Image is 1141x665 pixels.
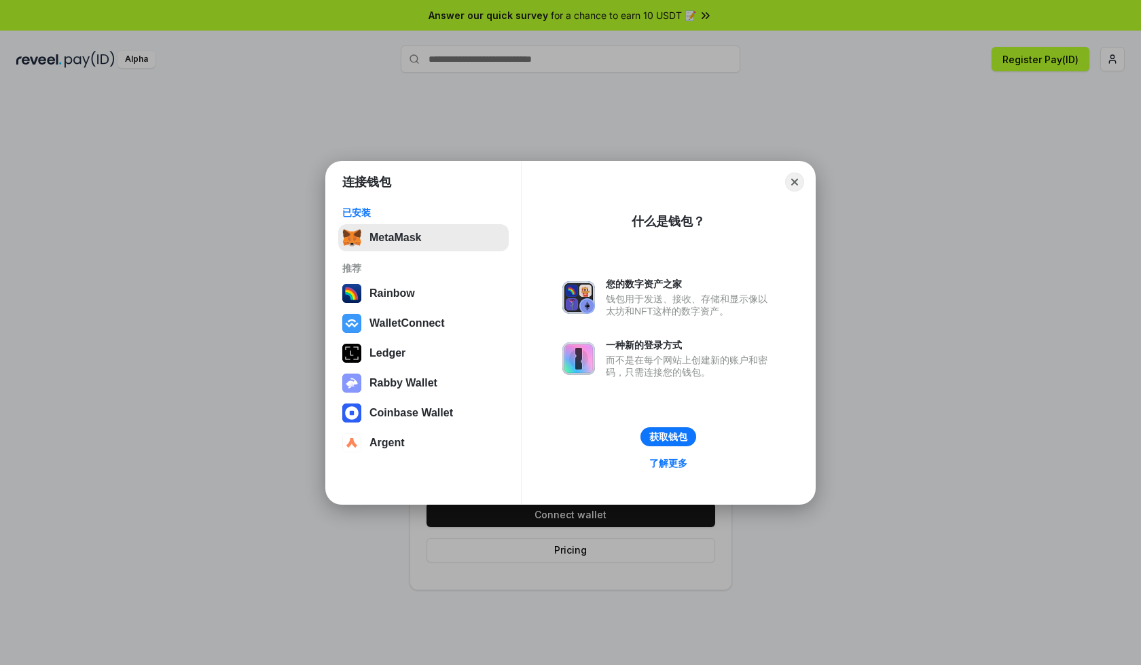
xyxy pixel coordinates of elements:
[369,377,437,389] div: Rabby Wallet
[342,314,361,333] img: svg+xml,%3Csvg%20width%3D%2228%22%20height%3D%2228%22%20viewBox%3D%220%200%2028%2028%22%20fill%3D...
[338,399,509,427] button: Coinbase Wallet
[338,370,509,397] button: Rabby Wallet
[342,206,505,219] div: 已安装
[640,427,696,446] button: 获取钱包
[369,437,405,449] div: Argent
[342,433,361,452] img: svg+xml,%3Csvg%20width%3D%2228%22%20height%3D%2228%22%20viewBox%3D%220%200%2028%2028%22%20fill%3D...
[785,173,804,192] button: Close
[606,339,774,351] div: 一种新的登录方式
[632,213,705,230] div: 什么是钱包？
[369,232,421,244] div: MetaMask
[649,431,687,443] div: 获取钱包
[342,262,505,274] div: 推荐
[342,344,361,363] img: svg+xml,%3Csvg%20xmlns%3D%22http%3A%2F%2Fwww.w3.org%2F2000%2Fsvg%22%20width%3D%2228%22%20height%3...
[342,284,361,303] img: svg+xml,%3Csvg%20width%3D%22120%22%20height%3D%22120%22%20viewBox%3D%220%200%20120%20120%22%20fil...
[369,347,405,359] div: Ledger
[342,174,391,190] h1: 连接钱包
[342,228,361,247] img: svg+xml,%3Csvg%20fill%3D%22none%22%20height%3D%2233%22%20viewBox%3D%220%200%2035%2033%22%20width%...
[649,457,687,469] div: 了解更多
[338,429,509,456] button: Argent
[606,354,774,378] div: 而不是在每个网站上创建新的账户和密码，只需连接您的钱包。
[338,310,509,337] button: WalletConnect
[562,281,595,314] img: svg+xml,%3Csvg%20xmlns%3D%22http%3A%2F%2Fwww.w3.org%2F2000%2Fsvg%22%20fill%3D%22none%22%20viewBox...
[342,374,361,393] img: svg+xml,%3Csvg%20xmlns%3D%22http%3A%2F%2Fwww.w3.org%2F2000%2Fsvg%22%20fill%3D%22none%22%20viewBox...
[369,317,445,329] div: WalletConnect
[606,293,774,317] div: 钱包用于发送、接收、存储和显示像以太坊和NFT这样的数字资产。
[606,278,774,290] div: 您的数字资产之家
[641,454,695,472] a: 了解更多
[562,342,595,375] img: svg+xml,%3Csvg%20xmlns%3D%22http%3A%2F%2Fwww.w3.org%2F2000%2Fsvg%22%20fill%3D%22none%22%20viewBox...
[338,280,509,307] button: Rainbow
[338,224,509,251] button: MetaMask
[342,403,361,423] img: svg+xml,%3Csvg%20width%3D%2228%22%20height%3D%2228%22%20viewBox%3D%220%200%2028%2028%22%20fill%3D...
[369,407,453,419] div: Coinbase Wallet
[338,340,509,367] button: Ledger
[369,287,415,300] div: Rainbow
